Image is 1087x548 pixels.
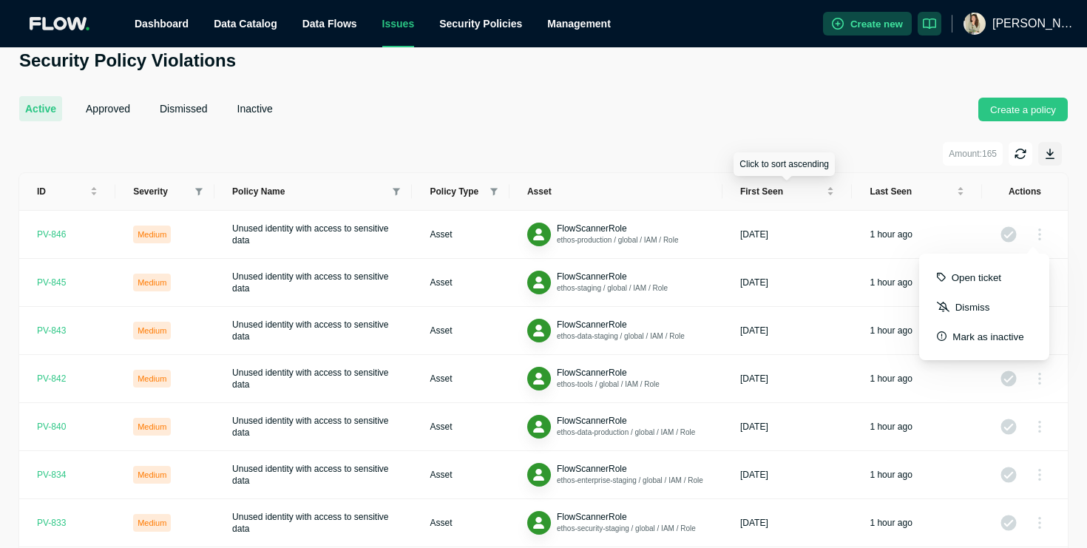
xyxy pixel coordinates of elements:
div: IdentityFlowScannerRoleethos-security-staging / global / IAM / Role [527,511,696,535]
div: [DATE] [740,469,768,481]
span: Policy Type [430,186,484,197]
button: FlowScannerRole [557,511,627,523]
span: Severity [133,186,189,197]
div: Medium [133,466,171,484]
th: ID [19,173,115,211]
span: ethos-data-production / global / IAM / Role [557,428,695,436]
span: Unused identity with access to sensitive data [232,319,388,342]
div: [DATE] [740,325,768,336]
button: approved [80,96,136,121]
button: Identity [527,367,551,390]
span: ethos-data-staging / global / IAM / Role [557,332,685,340]
div: Medium [133,418,171,436]
button: Dismiss [925,295,1043,319]
span: Asset [430,229,452,240]
th: Last seen [852,173,982,211]
div: 1 hour ago [870,517,912,529]
div: PV- 843 [37,325,66,336]
th: First seen [722,173,853,211]
div: [DATE] [740,517,768,529]
button: FlowScannerRole [557,415,627,427]
button: dismissed [154,96,214,121]
div: PV- 842 [37,373,66,385]
button: Identity [527,319,551,342]
div: IdentityFlowScannerRoleethos-staging / global / IAM / Role [527,271,668,294]
div: Medium [133,370,171,388]
div: 1 hour ago [870,421,912,433]
div: [DATE] [740,229,768,240]
button: FlowScannerRole [557,319,627,331]
span: Unused identity with access to sensitive data [232,368,388,390]
th: Actions [982,173,1068,211]
span: ethos-enterprise-staging / global / IAM / Role [557,476,703,484]
button: inactive [231,96,279,121]
img: Identity [532,373,545,385]
span: FlowScannerRole [557,512,627,522]
span: Policy Name [232,186,387,197]
button: Amount:165 [943,142,1003,166]
button: FlowScannerRole [557,367,627,379]
span: ethos-staging / global / IAM / Role [557,284,668,292]
button: Identity [527,463,551,487]
button: FlowScannerRole [557,271,627,283]
button: Create new [823,12,912,35]
div: 1 hour ago [870,229,912,240]
img: Identity [532,325,545,337]
span: ethos-production / global / IAM / Role [557,236,679,244]
div: [DATE] [740,421,768,433]
div: [DATE] [740,277,768,288]
button: Identity [527,271,551,294]
div: IdentityFlowScannerRoleethos-enterprise-staging / global / IAM / Role [527,463,703,487]
span: ethos-security-staging / global / IAM / Role [557,524,696,532]
div: Medium [133,226,171,243]
div: 1 hour ago [870,325,912,336]
a: Data Catalog [214,18,277,30]
img: Identity [532,421,545,433]
span: Asset [430,422,452,432]
div: IdentityFlowScannerRoleethos-production / global / IAM / Role [527,223,679,246]
span: Asset [430,277,452,288]
img: Identity [532,517,545,530]
div: PV- 833 [37,517,66,529]
h2: Security Policy Violations [19,49,1068,72]
img: Identity [532,469,545,481]
button: FlowScannerRole [557,463,627,475]
button: active [19,96,62,121]
button: Identity [527,415,551,439]
div: IdentityFlowScannerRoleethos-tools / global / IAM / Role [527,367,660,390]
div: IdentityFlowScannerRoleethos-data-production / global / IAM / Role [527,415,695,439]
span: Unused identity with access to sensitive data [232,512,388,534]
div: 1 hour ago [870,373,912,385]
div: Medium [133,514,171,532]
button: Open ticket [925,265,1043,289]
span: FlowScannerRole [557,223,627,234]
th: Asset [509,173,722,211]
span: Unused identity with access to sensitive data [232,271,388,294]
span: Data Flows [302,18,357,30]
span: Unused identity with access to sensitive data [232,416,388,438]
span: First seen [740,186,824,197]
button: FlowScannerRole [557,223,627,234]
button: Create a policy [978,98,1068,121]
div: 1 hour ago [870,469,912,481]
button: Identity [527,511,551,535]
button: Mark as inactive [925,325,1043,348]
img: Identity [532,229,545,241]
span: Unused identity with access to sensitive data [232,464,388,486]
span: Asset [430,373,452,384]
img: ACg8ocJohUJBFW_WElZWn2gAk1bZ2MTW4NDy04TrnJ96qQHN5fE9UgsL=s96-c [964,13,986,35]
span: Asset [430,325,452,336]
span: Unused identity with access to sensitive data [232,223,388,246]
span: ethos-tools / global / IAM / Role [557,380,660,388]
div: PV- 846 [37,229,66,240]
span: FlowScannerRole [557,464,627,474]
div: IdentityFlowScannerRoleethos-data-staging / global / IAM / Role [527,319,685,342]
span: ID [37,186,87,197]
div: 1 hour ago [870,277,912,288]
a: Dashboard [135,18,189,30]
